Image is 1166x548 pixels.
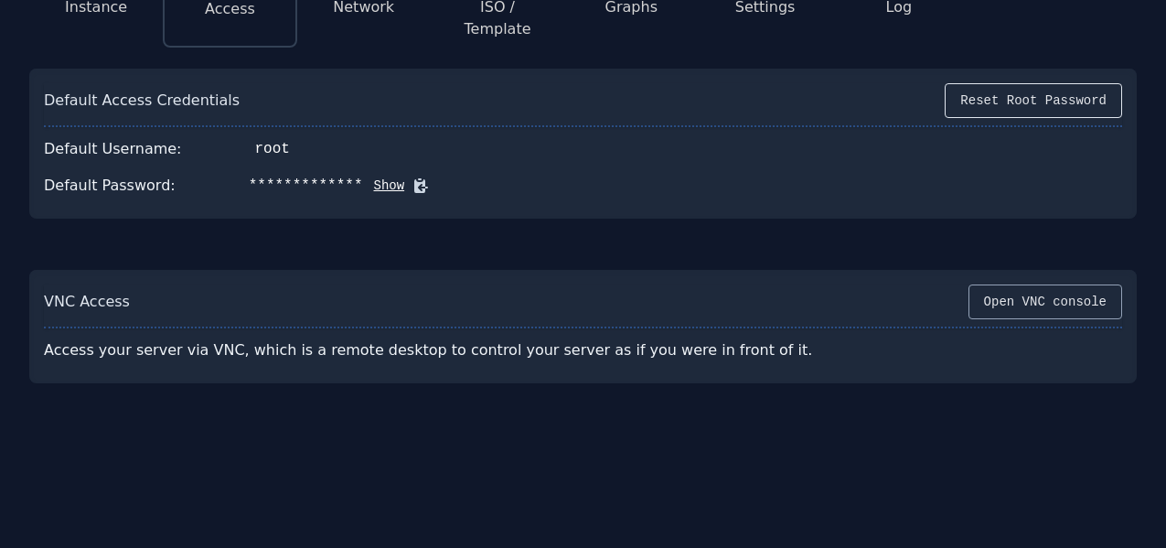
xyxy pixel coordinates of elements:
div: Default Access Credentials [44,90,240,112]
div: root [255,138,290,160]
div: Default Username: [44,138,182,160]
div: Default Password: [44,175,176,197]
div: VNC Access [44,291,130,313]
button: Open VNC console [968,285,1122,319]
div: Access your server via VNC, which is a remote desktop to control your server as if you were in fr... [44,332,863,369]
button: Reset Root Password [945,83,1122,118]
button: Show [363,177,405,195]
